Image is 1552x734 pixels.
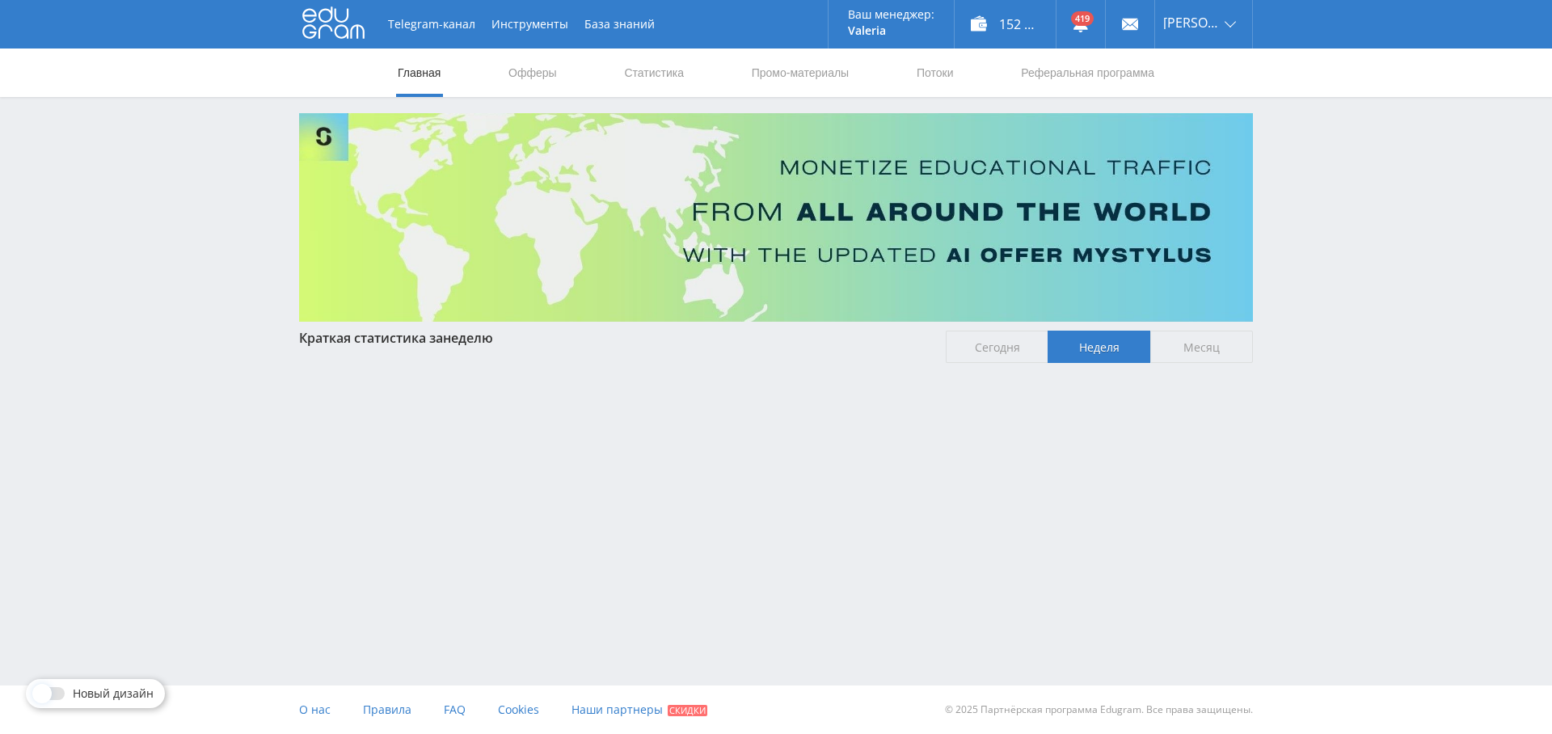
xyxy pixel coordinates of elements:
div: © 2025 Партнёрская программа Edugram. Все права защищены. [784,685,1253,734]
a: Cookies [498,685,539,734]
span: Наши партнеры [571,702,663,717]
a: О нас [299,685,331,734]
span: Месяц [1150,331,1253,363]
span: Сегодня [946,331,1048,363]
a: Реферальная программа [1019,49,1156,97]
span: Скидки [668,705,707,716]
span: Правила [363,702,411,717]
a: Главная [396,49,442,97]
span: Новый дизайн [73,687,154,700]
p: Valeria [848,24,934,37]
a: Наши партнеры Скидки [571,685,707,734]
a: Статистика [622,49,685,97]
img: Banner [299,113,1253,322]
span: Неделя [1048,331,1150,363]
p: Ваш менеджер: [848,8,934,21]
a: FAQ [444,685,466,734]
span: [PERSON_NAME] [1163,16,1220,29]
a: Офферы [507,49,559,97]
a: Промо-материалы [750,49,850,97]
div: Краткая статистика за [299,331,930,345]
span: Cookies [498,702,539,717]
a: Правила [363,685,411,734]
span: неделю [443,329,493,347]
a: Потоки [915,49,955,97]
span: FAQ [444,702,466,717]
span: О нас [299,702,331,717]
